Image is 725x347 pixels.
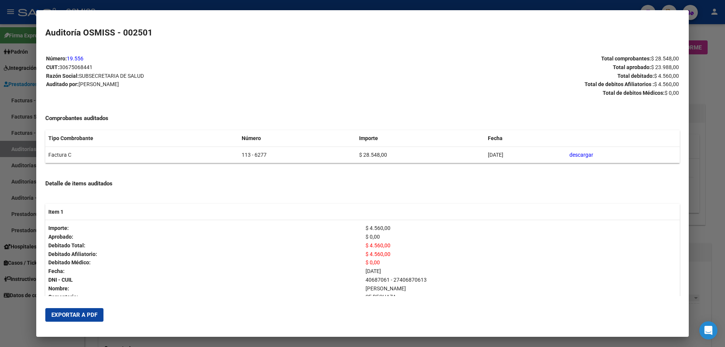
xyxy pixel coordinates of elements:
p: Auditado por: [46,80,362,89]
h4: Detalle de items auditados [45,179,680,188]
button: Exportar a PDF [45,308,103,322]
th: Tipo Combrobante [45,130,239,147]
p: 40687061 - 27406870613 [PERSON_NAME] [366,276,677,293]
p: Comentario: [48,293,359,301]
h4: Comprobantes auditados [45,114,680,123]
p: DNI - CUIL Nombre: [48,276,359,293]
td: Factura C [45,147,239,163]
span: SUBSECRETARIA DE SALUD [79,73,144,79]
td: [DATE] [485,147,566,163]
p: Total de debitos Médicos: [363,89,679,97]
p: $ 0,00 [366,233,677,241]
div: Open Intercom Messenger [699,321,717,339]
span: $ 4.560,00 [654,81,679,87]
p: Aprobado: [48,233,359,241]
p: Importe: [48,224,359,233]
span: $ 4.560,00 [366,251,390,257]
p: [DATE] [366,267,677,276]
p: Debitado Médico: [48,258,359,267]
th: Importe [356,130,485,147]
td: $ 28.548,00 [356,147,485,163]
a: descargar [569,152,593,158]
strong: Item 1 [48,209,63,215]
span: $ 0,00 [366,259,380,265]
td: 113 - 6277 [239,147,356,163]
p: Total debitado: [363,72,679,80]
span: 30675068441 [59,64,93,70]
span: $ 0,00 [665,90,679,96]
span: [PERSON_NAME] [79,81,119,87]
p: $ 4.560,00 [366,224,677,233]
p: CUIT: [46,63,362,72]
p: Debitado Total: [48,241,359,250]
p: Número: [46,54,362,63]
th: Número [239,130,356,147]
p: Total de debitos Afiliatorios : [363,80,679,89]
span: $ 28.548,00 [651,56,679,62]
span: $ 4.560,00 [654,73,679,79]
p: Debitado Afiliatorio: [48,250,359,259]
p: Razón Social: [46,72,362,80]
span: $ 23.988,00 [651,64,679,70]
p: Total comprobantes: [363,54,679,63]
a: 19.556 [67,56,83,62]
h2: Auditoría OSMISS - 002501 [45,26,680,39]
p: SE RECHAZA [366,293,677,301]
span: $ 4.560,00 [366,242,390,248]
span: Exportar a PDF [51,312,97,318]
th: Fecha [485,130,566,147]
p: Fecha: [48,267,359,276]
p: Total aprobado: [363,63,679,72]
